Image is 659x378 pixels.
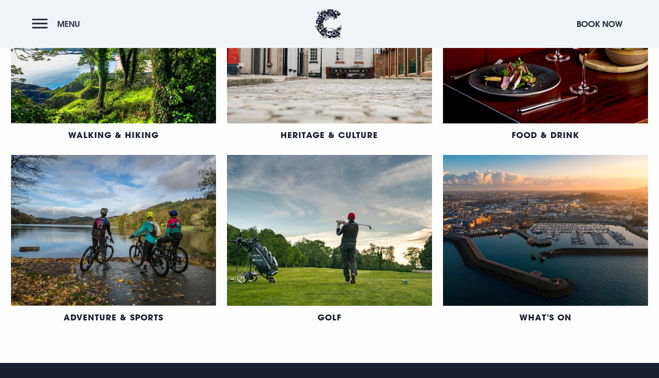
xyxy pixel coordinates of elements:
[32,14,85,34] button: Menu
[318,312,341,323] a: Golf
[519,312,572,323] a: What's On
[512,129,579,140] a: Food & Drink
[281,129,378,140] a: Heritage & Culture
[57,19,80,29] span: Menu
[68,129,159,140] a: Walking & Hiking
[315,9,342,39] img: Clandeboye Lodge
[64,312,163,323] a: Adventure & Sports
[572,14,627,34] button: Book Now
